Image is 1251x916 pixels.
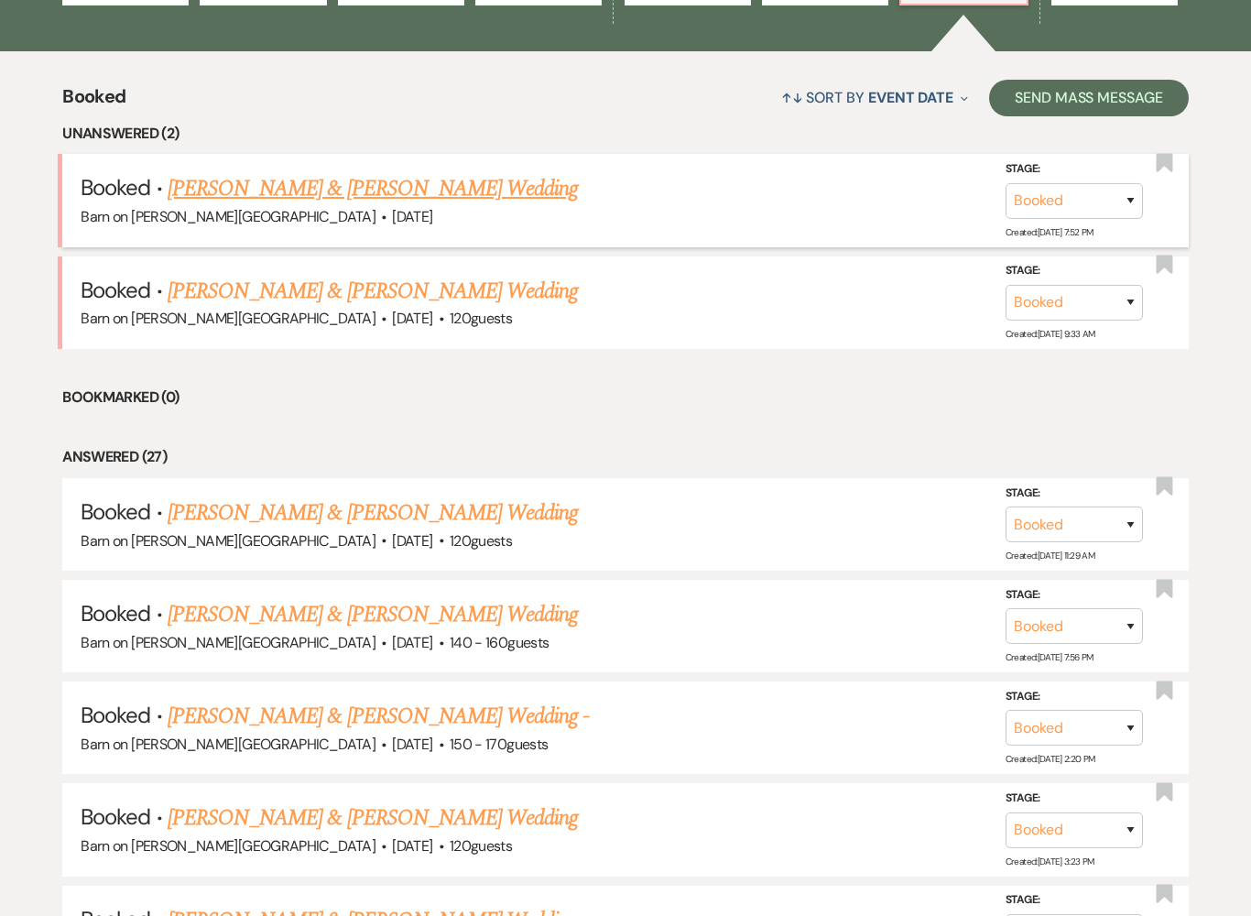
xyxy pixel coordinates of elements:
[81,309,375,328] span: Barn on [PERSON_NAME][GEOGRAPHIC_DATA]
[168,598,578,631] a: [PERSON_NAME] & [PERSON_NAME] Wedding
[81,497,150,526] span: Booked
[1006,159,1143,180] label: Stage:
[781,88,803,107] span: ↑↓
[1006,651,1093,663] span: Created: [DATE] 7:56 PM
[1006,328,1095,340] span: Created: [DATE] 9:33 AM
[392,633,432,652] span: [DATE]
[81,836,375,856] span: Barn on [PERSON_NAME][GEOGRAPHIC_DATA]
[450,309,512,328] span: 120 guests
[62,386,1188,409] li: Bookmarked (0)
[392,735,432,754] span: [DATE]
[81,802,150,831] span: Booked
[868,88,953,107] span: Event Date
[774,73,975,122] button: Sort By Event Date
[1006,225,1093,237] span: Created: [DATE] 7:52 PM
[1006,753,1095,765] span: Created: [DATE] 2:20 PM
[989,80,1189,116] button: Send Mass Message
[1006,483,1143,503] label: Stage:
[81,207,375,226] span: Barn on [PERSON_NAME][GEOGRAPHIC_DATA]
[168,172,578,205] a: [PERSON_NAME] & [PERSON_NAME] Wedding
[81,531,375,551] span: Barn on [PERSON_NAME][GEOGRAPHIC_DATA]
[62,445,1188,469] li: Answered (27)
[450,735,548,754] span: 150 - 170 guests
[1006,261,1143,281] label: Stage:
[450,531,512,551] span: 120 guests
[1006,687,1143,707] label: Stage:
[168,275,578,308] a: [PERSON_NAME] & [PERSON_NAME] Wedding
[81,599,150,627] span: Booked
[392,309,432,328] span: [DATE]
[392,836,432,856] span: [DATE]
[62,122,1188,146] li: Unanswered (2)
[81,276,150,304] span: Booked
[81,735,375,754] span: Barn on [PERSON_NAME][GEOGRAPHIC_DATA]
[1006,550,1094,562] span: Created: [DATE] 11:29 AM
[168,700,590,733] a: [PERSON_NAME] & [PERSON_NAME] Wedding -
[168,496,578,529] a: [PERSON_NAME] & [PERSON_NAME] Wedding
[62,82,125,122] span: Booked
[81,173,150,202] span: Booked
[1006,585,1143,605] label: Stage:
[1006,789,1143,809] label: Stage:
[81,633,375,652] span: Barn on [PERSON_NAME][GEOGRAPHIC_DATA]
[450,633,549,652] span: 140 - 160 guests
[168,801,578,834] a: [PERSON_NAME] & [PERSON_NAME] Wedding
[392,207,432,226] span: [DATE]
[1006,856,1094,867] span: Created: [DATE] 3:23 PM
[1006,890,1143,911] label: Stage:
[392,531,432,551] span: [DATE]
[450,836,512,856] span: 120 guests
[81,701,150,729] span: Booked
